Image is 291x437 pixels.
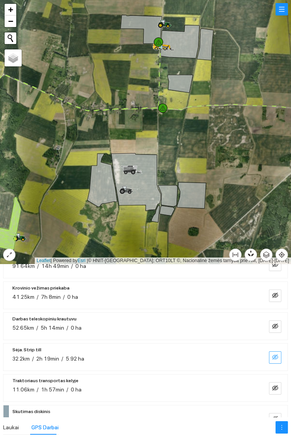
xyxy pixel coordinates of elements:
button: menu [276,3,288,15]
div: GPS Darbai [31,423,59,432]
span: Sėja. Strip till [12,345,41,354]
span: / [66,325,68,331]
button: eye-invisible [269,320,281,333]
button: aim [276,249,288,261]
button: column-width [229,249,242,261]
span: expand-alt [3,252,15,258]
button: expand-alt [3,249,15,261]
a: Esri [78,258,86,263]
span: column-width [230,252,241,258]
span: 91.64km [12,263,35,269]
span: / [66,386,68,393]
span: 0 ha [67,294,78,300]
span: / [63,294,65,300]
span: / [36,325,38,331]
span: eye-invisible [272,416,278,423]
span: eye-invisible [272,385,278,392]
span: / [61,356,63,362]
a: Zoom out [5,15,16,27]
a: Leaflet [37,258,51,263]
span: / [37,263,39,269]
span: more [276,424,288,430]
span: 0 ha [71,386,82,393]
span: eye-invisible [272,354,278,361]
span: 52.65km [12,325,34,331]
div: Laukai [3,423,19,432]
button: eye-invisible [269,259,281,271]
span: eye-invisible [272,323,278,330]
span: 41.25km [12,294,34,300]
span: / [37,386,39,393]
span: Traktoriaus transportas kelyje [12,376,78,385]
span: 0 ha [71,325,82,331]
span: aim [276,252,288,258]
span: eye-invisible [272,261,278,269]
span: 5h 14min [41,325,64,331]
span: 2h 19min [36,356,59,362]
button: eye-invisible [269,290,281,302]
span: 14h 49min [41,263,69,269]
span: − [8,16,13,26]
span: 1h 57min [41,386,64,393]
span: Krovinio vežimas priekaba [12,283,70,293]
button: more [276,421,288,434]
span: + [8,5,13,14]
span: 11.06km [12,386,34,393]
span: 0 ha [75,263,86,269]
span: / [71,263,73,269]
button: eye-invisible [269,413,281,425]
span: / [37,294,39,300]
span: 7h 8min [41,294,61,300]
span: 5.92 ha [66,356,84,362]
button: eye-invisible [269,382,281,395]
span: | [87,258,88,263]
span: Darbas teleskopiniu krautuvu [12,314,77,324]
span: / [32,356,34,362]
button: eye-invisible [269,351,281,364]
div: | Powered by © HNIT-[GEOGRAPHIC_DATA]; ORT10LT ©, Nacionalinė žemės tarnyba prie AM, [DATE]-[DATE] [35,257,291,264]
span: 32.2km [12,356,30,362]
a: Layers [5,49,22,66]
button: Initiate a new search [5,32,16,44]
span: Skutimas diskinis [12,407,50,416]
span: eye-invisible [272,292,278,300]
a: Zoom in [5,4,16,15]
